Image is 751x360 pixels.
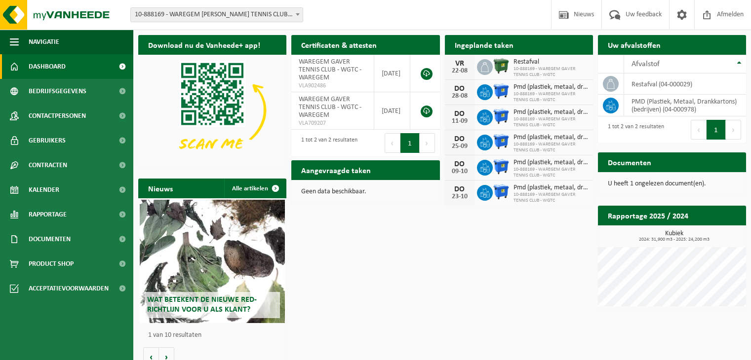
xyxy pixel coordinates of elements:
[400,133,420,153] button: 1
[514,91,588,103] span: 10-888169 - WAREGEM GAVER TENNIS CLUB - WGTC
[514,134,588,142] span: Pmd (plastiek, metaal, drankkartons) (bedrijven)
[301,188,430,195] p: Geen data beschikbaar.
[603,230,746,242] h3: Kubiek
[514,192,588,204] span: 10-888169 - WAREGEM GAVER TENNIS CLUB - WGTC
[291,35,387,54] h2: Certificaten & attesten
[147,296,257,313] span: Wat betekent de nieuwe RED-richtlijn voor u als klant?
[291,160,381,180] h2: Aangevraagde taken
[385,133,400,153] button: Previous
[450,193,470,200] div: 23-10
[450,110,470,118] div: DO
[514,184,588,192] span: Pmd (plastiek, metaal, drankkartons) (bedrijven)
[603,119,664,141] div: 1 tot 2 van 2 resultaten
[450,93,470,100] div: 28-08
[29,153,67,178] span: Contracten
[624,73,746,95] td: restafval (04-000029)
[374,55,411,92] td: [DATE]
[374,92,411,130] td: [DATE]
[131,8,303,22] span: 10-888169 - WAREGEM GAVER TENNIS CLUB - WGTC - WAREGEM
[608,180,736,187] p: U heeft 1 ongelezen document(en).
[29,30,59,54] span: Navigatie
[450,68,470,74] div: 22-08
[632,60,660,68] span: Afvalstof
[130,7,303,22] span: 10-888169 - WAREGEM GAVER TENNIS CLUB - WGTC - WAREGEM
[445,35,523,54] h2: Ingeplande taken
[514,66,588,78] span: 10-888169 - WAREGEM GAVER TENNIS CLUB - WGTC
[598,152,661,172] h2: Documenten
[224,179,285,198] a: Alle artikelen
[493,158,510,175] img: WB-1100-HPE-BE-04
[598,35,671,54] h2: Uw afvalstoffen
[29,276,109,301] span: Acceptatievoorwaarden
[29,54,66,79] span: Dashboard
[450,60,470,68] div: VR
[420,133,435,153] button: Next
[603,237,746,242] span: 2024: 31,900 m3 - 2025: 24,200 m3
[450,185,470,193] div: DO
[299,96,361,119] span: WAREGEM GAVER TENNIS CLUB - WGTC - WAREGEM
[514,58,588,66] span: Restafval
[514,167,588,179] span: 10-888169 - WAREGEM GAVER TENNIS CLUB - WGTC
[450,168,470,175] div: 09-10
[450,85,470,93] div: DO
[29,202,67,227] span: Rapportage
[148,332,281,339] p: 1 van 10 resultaten
[29,79,86,104] span: Bedrijfsgegevens
[493,108,510,125] img: WB-1100-HPE-BE-04
[450,135,470,143] div: DO
[493,183,510,200] img: WB-1100-HPE-BE-04
[514,159,588,167] span: Pmd (plastiek, metaal, drankkartons) (bedrijven)
[138,35,270,54] h2: Download nu de Vanheede+ app!
[672,225,745,245] a: Bekijk rapportage
[29,252,74,276] span: Product Shop
[138,55,286,166] img: Download de VHEPlus App
[493,133,510,150] img: WB-1100-HPE-BE-04
[29,104,86,128] span: Contactpersonen
[624,95,746,116] td: PMD (Plastiek, Metaal, Drankkartons) (bedrijven) (04-000978)
[493,58,510,74] img: WB-1100-HPE-GN-04
[707,120,726,140] button: 1
[450,160,470,168] div: DO
[514,116,588,128] span: 10-888169 - WAREGEM GAVER TENNIS CLUB - WGTC
[296,132,357,154] div: 1 tot 2 van 2 resultaten
[514,83,588,91] span: Pmd (plastiek, metaal, drankkartons) (bedrijven)
[691,120,707,140] button: Previous
[450,118,470,125] div: 11-09
[598,206,698,225] h2: Rapportage 2025 / 2024
[299,119,366,127] span: VLA709207
[514,108,588,116] span: Pmd (plastiek, metaal, drankkartons) (bedrijven)
[493,83,510,100] img: WB-1100-HPE-BE-04
[138,179,183,198] h2: Nieuws
[299,58,361,81] span: WAREGEM GAVER TENNIS CLUB - WGTC - WAREGEM
[29,178,59,202] span: Kalender
[514,142,588,153] span: 10-888169 - WAREGEM GAVER TENNIS CLUB - WGTC
[726,120,741,140] button: Next
[299,82,366,90] span: VLA902486
[29,128,66,153] span: Gebruikers
[140,200,285,323] a: Wat betekent de nieuwe RED-richtlijn voor u als klant?
[450,143,470,150] div: 25-09
[29,227,71,252] span: Documenten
